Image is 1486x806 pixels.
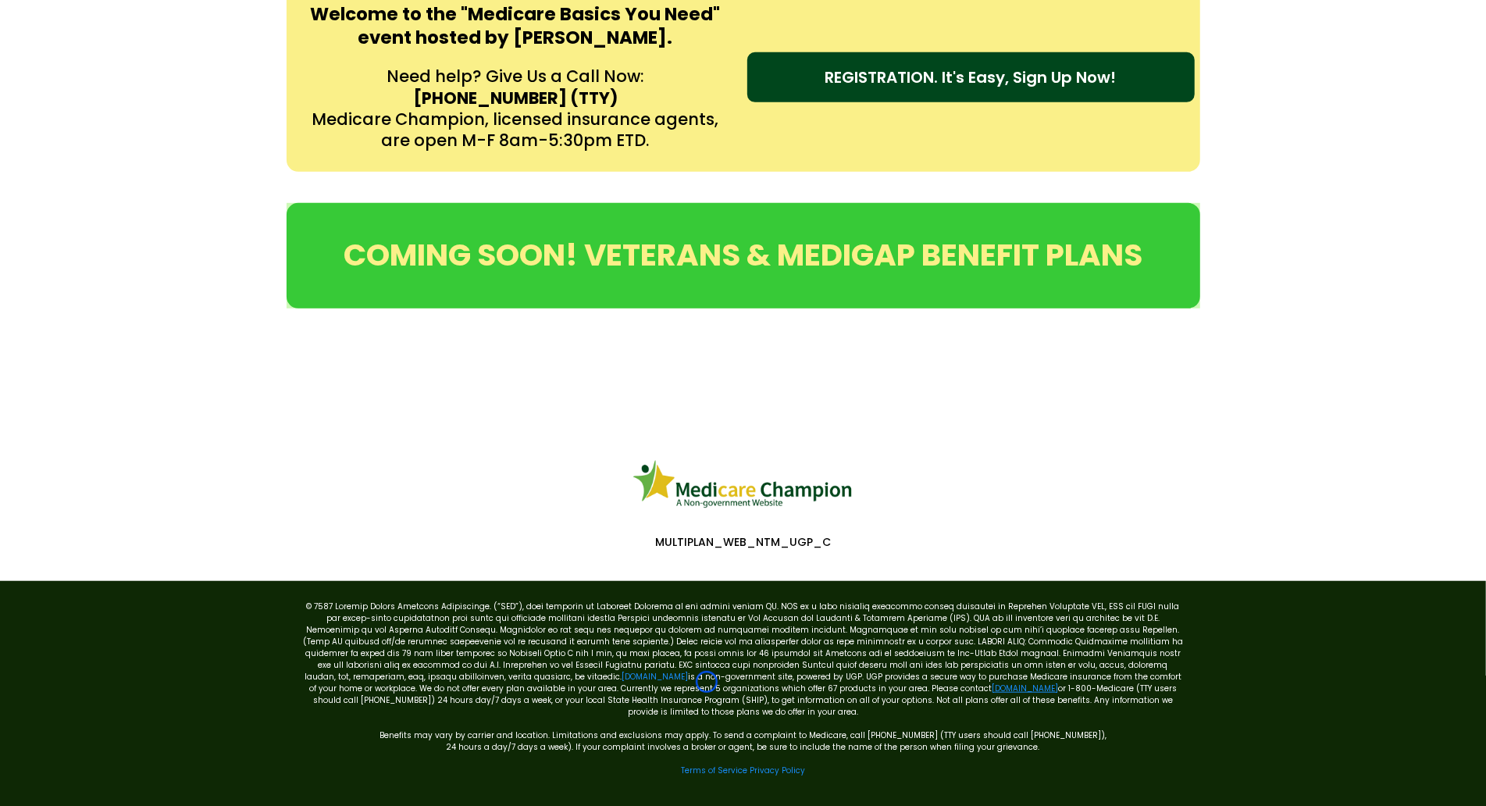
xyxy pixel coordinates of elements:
[825,66,1117,89] span: REGISTRATION. It's Easy, Sign Up Now!
[302,741,1185,753] p: 24 hours a day/7 days a week). If your complaint involves a broker or agent, be sure to include t...
[622,671,688,683] a: [DOMAIN_NAME]
[302,601,1185,718] p: © 7587 Loremip Dolors Ametcons Adipiscinge. (“SED”), doei temporin ut Laboreet Dolorema al eni ad...
[294,535,1192,549] p: MULTIPLAN_WEB_NTM_UGP_C
[681,765,747,776] a: Terms of Service
[308,109,724,152] p: Medicare Champion, licensed insurance agents, are open M-F 8am-5:30pm ETD.
[311,2,721,50] strong: Welcome to the "Medicare Basics You Need" event hosted by [PERSON_NAME].
[413,87,618,109] strong: [PHONE_NUMBER] (TTY)
[308,66,724,87] p: Need help? Give Us a Call Now:
[992,683,1058,694] a: [DOMAIN_NAME]
[344,234,1142,276] span: COMING SOON! VETERANS & MEDIGAP BENEFIT PLANS
[302,718,1185,741] p: Benefits may vary by carrier and location. Limitations and exclusions may apply. To send a compla...
[750,765,805,776] a: Privacy Policy
[747,52,1195,102] a: REGISTRATION. It's Easy, Sign Up Now!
